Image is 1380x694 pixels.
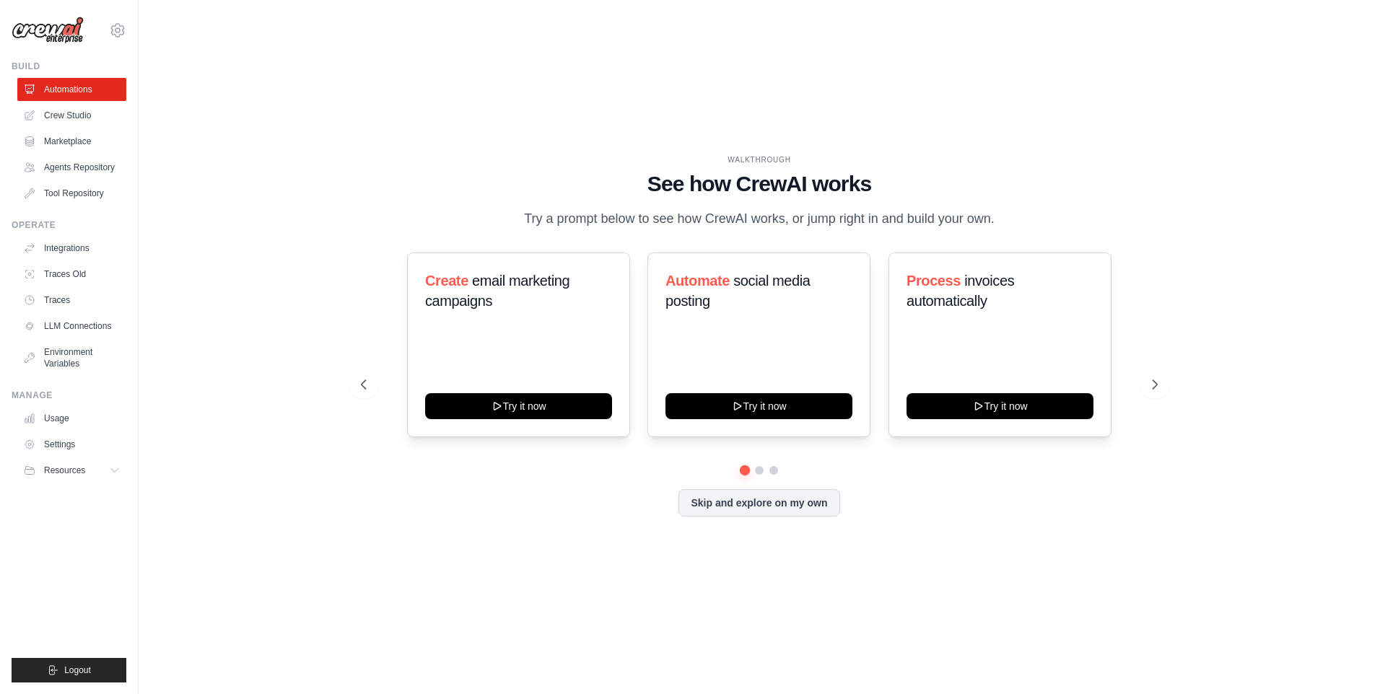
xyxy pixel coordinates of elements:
[17,341,126,375] a: Environment Variables
[425,273,569,309] span: email marketing campaigns
[17,289,126,312] a: Traces
[517,208,1002,229] p: Try a prompt below to see how CrewAI works, or jump right in and build your own.
[361,154,1158,165] div: WALKTHROUGH
[17,78,126,101] a: Automations
[12,219,126,231] div: Operate
[17,433,126,456] a: Settings
[361,171,1158,197] h1: See how CrewAI works
[17,263,126,286] a: Traces Old
[64,664,91,676] span: Logout
[678,489,839,517] button: Skip and explore on my own
[17,130,126,153] a: Marketplace
[17,182,126,205] a: Tool Repository
[17,459,126,482] button: Resources
[12,390,126,401] div: Manage
[12,17,84,44] img: Logo
[12,658,126,682] button: Logout
[12,61,126,72] div: Build
[907,273,1014,309] span: invoices automatically
[907,393,1093,419] button: Try it now
[907,273,961,289] span: Process
[665,273,811,309] span: social media posting
[17,237,126,260] a: Integrations
[44,465,85,476] span: Resources
[425,393,612,419] button: Try it now
[425,273,468,289] span: Create
[17,156,126,179] a: Agents Repository
[17,407,126,430] a: Usage
[17,315,126,338] a: LLM Connections
[17,104,126,127] a: Crew Studio
[665,393,852,419] button: Try it now
[665,273,730,289] span: Automate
